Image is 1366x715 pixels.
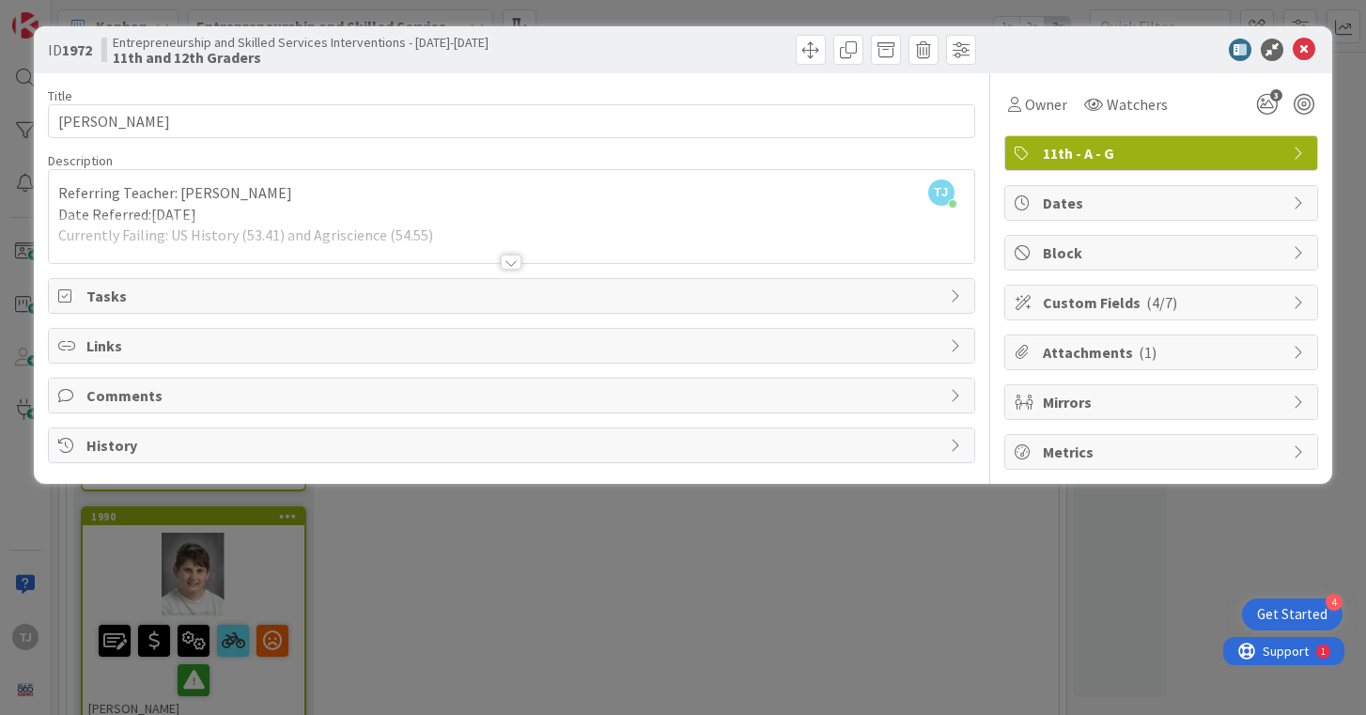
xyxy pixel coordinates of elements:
div: 4 [1326,594,1343,611]
span: Dates [1043,192,1283,214]
span: Block [1043,241,1283,264]
span: 11th - A - G [1043,142,1283,164]
span: Links [86,334,939,357]
span: Support [39,3,85,25]
span: Attachments [1043,341,1283,364]
label: Title [48,87,72,104]
div: Get Started [1257,605,1327,624]
span: ( 4/7 ) [1146,293,1177,312]
b: 1972 [62,40,92,59]
span: Comments [86,384,939,407]
input: type card name here... [48,104,974,138]
div: 1 [98,8,102,23]
p: Referring Teacher: [PERSON_NAME] [58,182,964,204]
span: Tasks [86,285,939,307]
span: ( 1 ) [1139,343,1156,362]
span: Entrepreneurship and Skilled Services Interventions - [DATE]-[DATE] [113,35,489,50]
span: Custom Fields [1043,291,1283,314]
div: Open Get Started checklist, remaining modules: 4 [1242,598,1343,630]
span: Description [48,152,113,169]
span: Mirrors [1043,391,1283,413]
span: ID [48,39,92,61]
span: History [86,434,939,457]
span: Metrics [1043,441,1283,463]
span: TJ [928,179,955,206]
span: Owner [1025,93,1067,116]
p: Date Referred:[DATE] [58,204,964,225]
span: 3 [1270,89,1282,101]
span: Watchers [1107,93,1168,116]
b: 11th and 12th Graders [113,50,489,65]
